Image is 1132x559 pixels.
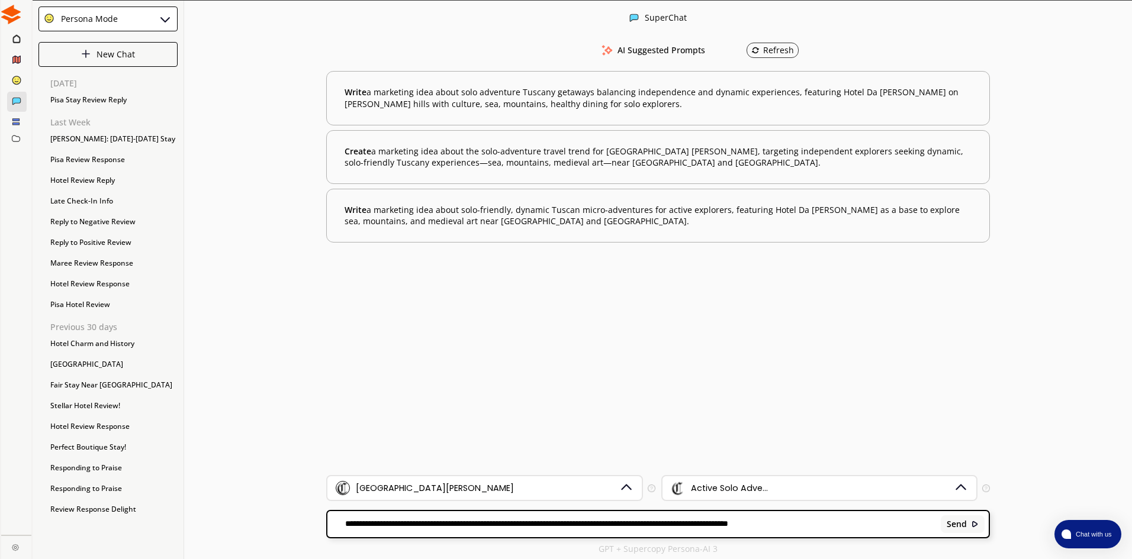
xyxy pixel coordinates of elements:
div: Refresh [751,46,794,55]
div: Reply to Negative Review [44,213,184,231]
a: Close [1,535,31,556]
div: Pisa Hotel Review [44,296,184,314]
img: Tooltip Icon [648,484,655,492]
div: Responding to Praise [44,480,184,497]
span: Write [345,86,366,98]
p: Previous 30 days [50,322,184,332]
span: Create [345,146,371,157]
div: Pisa Review Response [44,151,184,169]
img: Close [12,544,19,551]
img: Close [971,520,979,528]
b: Send [947,519,967,529]
div: Pisa Stay Review Reply [44,91,184,109]
span: Write [345,204,366,215]
p: GPT + Supercopy Persona-AI 3 [599,544,718,554]
button: atlas-launcher [1054,520,1121,548]
img: Refresh [751,46,760,54]
b: a marketing idea about solo adventure Tuscany getaways balancing independence and dynamic experie... [345,86,972,109]
img: Close [44,13,54,24]
div: [GEOGRAPHIC_DATA][PERSON_NAME] [356,483,514,493]
div: Hotel Charm and History [44,335,184,353]
p: New Chat [97,50,135,59]
img: Dropdown Icon [953,480,969,496]
img: Tooltip Icon [982,484,990,492]
div: Responding to Praise [44,459,184,477]
div: Persona Mode [57,14,118,24]
div: Hotel Review Reply [44,172,184,189]
div: Maree Review Response [44,254,184,272]
img: Audience Icon [671,481,685,495]
img: Dropdown Icon [619,480,634,496]
b: a marketing idea about the solo-adventure travel trend for [GEOGRAPHIC_DATA] [PERSON_NAME], targe... [345,146,972,169]
div: Late Check-In Info [44,192,184,210]
img: Close [1,5,21,24]
div: [PERSON_NAME]: [DATE]-[DATE] Stay [44,130,184,148]
span: Chat with us [1071,529,1114,539]
p: Last Week [50,118,184,127]
div: SuperChat [645,13,687,24]
div: Review Response Delight [44,500,184,518]
img: Brand Icon [336,481,350,495]
b: a marketing idea about solo-friendly, dynamic Tuscan micro-adventures for active explorers, featu... [345,204,972,227]
h3: AI Suggested Prompts [618,41,705,59]
div: Perfect Boutique Stay! [44,438,184,456]
div: [GEOGRAPHIC_DATA] [44,356,184,373]
div: Reply to Positive Review [44,234,184,251]
div: Hotel Review Response [44,275,184,293]
img: Close [629,13,639,22]
img: AI Suggested Prompts [600,45,615,56]
p: [DATE] [50,79,184,88]
div: Stellar Hotel Review! [44,397,184,415]
img: Close [158,12,172,26]
div: Active Solo Adve... [691,483,768,493]
div: Hotel Review Response [44,418,184,435]
div: Fair Stay Near [GEOGRAPHIC_DATA] [44,376,184,394]
img: Close [81,49,91,59]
